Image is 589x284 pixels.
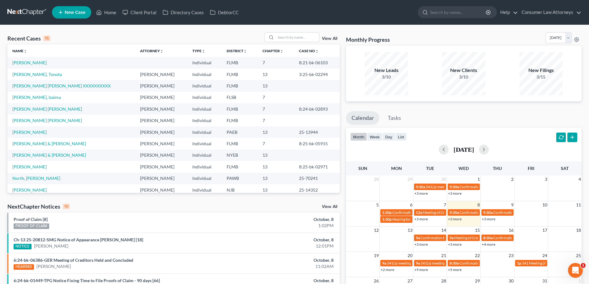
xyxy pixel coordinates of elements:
a: +3 more [448,217,462,221]
span: Meeting of Creditors for [PERSON_NAME] [454,235,523,240]
input: Search by name... [276,33,319,42]
a: [PERSON_NAME] [36,263,71,269]
a: Attorneyunfold_more [140,49,164,53]
a: +4 more [482,242,495,247]
td: 25-14352 [294,184,340,196]
a: North, [PERSON_NAME] [12,176,60,181]
span: Confirmation Hearing [PERSON_NAME] [459,261,525,265]
a: +5 more [448,267,462,272]
a: [PERSON_NAME] [12,60,47,65]
a: +3 more [482,217,495,221]
td: 7 [258,57,294,68]
span: Sat [561,166,569,171]
a: Consumer Law Attorneys [519,7,581,18]
a: [PERSON_NAME] & [PERSON_NAME] [12,152,86,158]
span: 25 [575,252,582,259]
span: Sun [358,166,367,171]
span: Confirmation hearing for [PERSON_NAME] [459,184,530,189]
input: Search by name... [430,6,487,18]
td: [PERSON_NAME] [135,126,187,138]
span: 1 [581,263,586,268]
span: 9 [510,201,514,209]
a: DebtorCC [207,7,242,18]
td: [PERSON_NAME] [135,150,187,161]
span: 9:30a [450,210,459,215]
td: [PERSON_NAME] [135,138,187,149]
td: FLMB [222,115,258,126]
span: 29 [407,176,413,183]
td: [PERSON_NAME] [135,184,187,196]
i: unfold_more [243,49,247,53]
span: Confirmation hearing for [PERSON_NAME] [493,210,563,215]
span: 1p [517,261,521,265]
span: 23 [508,252,514,259]
td: [PERSON_NAME] [135,92,187,103]
span: 6 [409,201,413,209]
a: +3 more [414,191,428,196]
span: 14 [441,227,447,234]
i: unfold_more [280,49,284,53]
span: 341(a) meeting for [PERSON_NAME] [426,184,485,189]
td: PAEB [222,126,258,138]
span: 8:30a [450,261,459,265]
td: PAWB [222,173,258,184]
span: 9:30a [450,184,459,189]
div: NOTICE [14,244,32,249]
span: 20 [407,252,413,259]
a: Tasks [382,111,407,125]
span: 17 [542,227,548,234]
span: Hearing for [PERSON_NAME] [392,217,441,222]
td: 13 [258,150,294,161]
td: 7 [258,92,294,103]
td: [PERSON_NAME] [135,173,187,184]
td: Individual [187,161,222,172]
span: 28 [373,176,379,183]
a: +3 more [414,242,428,247]
td: [PERSON_NAME] [135,103,187,115]
span: 13 [407,227,413,234]
td: 13 [258,184,294,196]
a: +3 more [414,217,428,221]
a: Calendar [346,111,379,125]
a: [PERSON_NAME] [PERSON_NAME] [12,118,82,123]
td: 13 [258,69,294,80]
td: Individual [187,173,222,184]
td: Individual [187,115,222,126]
span: 341(a) meeting for [PERSON_NAME] [420,261,480,265]
td: 13 [258,126,294,138]
td: FLMB [222,103,258,115]
td: 8:21-bk-06103 [294,57,340,68]
a: Case Nounfold_more [299,49,319,53]
a: Help [497,7,518,18]
a: View All [322,205,337,209]
a: 6:24-bk-06386-GER Meeting of Creditors Held and Concluded [14,257,133,263]
span: 21 [441,252,447,259]
div: New Filings [519,67,563,74]
a: [PERSON_NAME], Izaima [12,95,61,100]
td: 8:24-bk-02893 [294,103,340,115]
div: 15 [43,36,50,41]
div: 3/10 [442,74,485,80]
span: 9a [382,261,386,265]
a: Chapterunfold_more [262,49,284,53]
td: NJB [222,184,258,196]
td: FLMB [222,80,258,91]
span: 3 [544,176,548,183]
td: [PERSON_NAME] [135,115,187,126]
span: 4 [578,176,582,183]
td: FLMB [222,138,258,149]
td: 7 [258,115,294,126]
td: [PERSON_NAME] [135,80,187,91]
a: +9 more [414,267,428,272]
td: [PERSON_NAME] [135,69,187,80]
span: 341(a) meeting for [PERSON_NAME] [387,261,446,265]
h3: Monthly Progress [346,36,390,43]
span: 15 [474,227,480,234]
span: 12 [373,227,379,234]
a: 6:24-bk-01449-TPG Notice Fixing Time to File Proofs of Claim - 90 days [66] [14,278,160,283]
span: 9:30a [483,210,493,215]
td: 7 [258,138,294,149]
span: 7 [443,201,447,209]
span: 12a [416,210,422,215]
span: 1 [477,176,480,183]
